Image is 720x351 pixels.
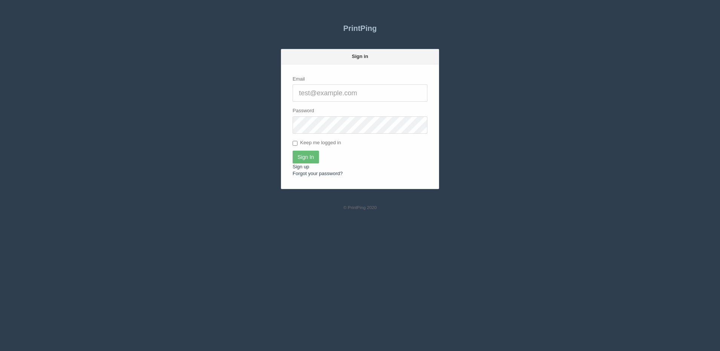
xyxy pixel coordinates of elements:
input: Keep me logged in [293,141,297,146]
label: Password [293,107,314,114]
a: Sign up [293,164,309,169]
a: PrintPing [281,19,439,38]
label: Email [293,76,305,83]
input: test@example.com [293,84,427,102]
input: Sign In [293,151,319,163]
a: Forgot your password? [293,171,343,176]
small: © PrintPing 2020 [343,205,377,210]
strong: Sign in [352,53,368,59]
label: Keep me logged in [293,139,341,147]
